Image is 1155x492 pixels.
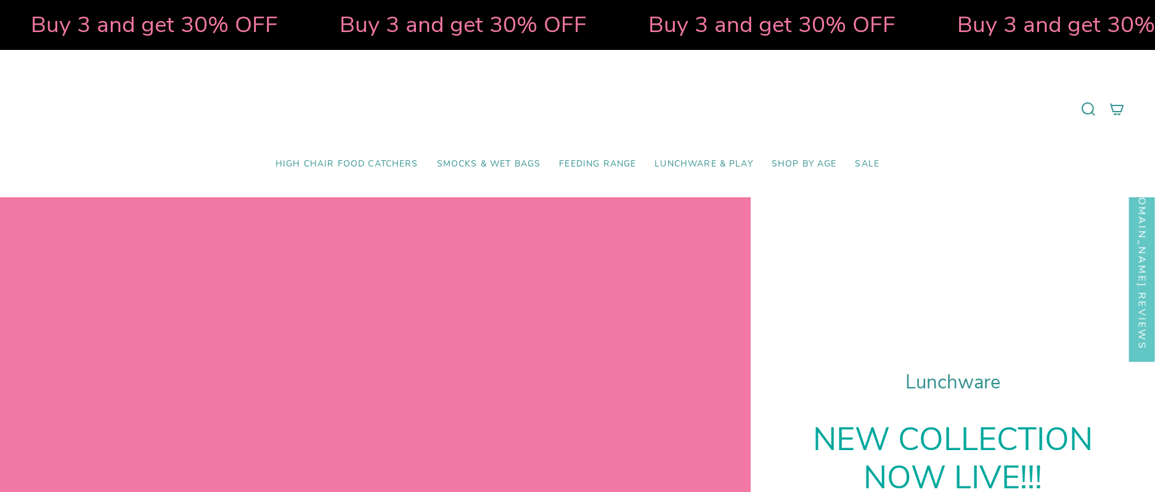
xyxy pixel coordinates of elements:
[648,9,895,40] strong: Buy 3 and get 30% OFF
[275,159,418,170] span: High Chair Food Catchers
[339,9,586,40] strong: Buy 3 and get 30% OFF
[846,150,889,179] a: SALE
[550,150,645,179] a: Feeding Range
[437,159,541,170] span: Smocks & Wet Bags
[559,159,636,170] span: Feeding Range
[266,150,428,179] a: High Chair Food Catchers
[772,159,837,170] span: Shop by Age
[1129,157,1155,362] div: Click to open Judge.me floating reviews tab
[762,150,846,179] a: Shop by Age
[471,68,684,150] a: Mumma’s Little Helpers
[655,159,753,170] span: Lunchware & Play
[30,9,277,40] strong: Buy 3 and get 30% OFF
[428,150,550,179] a: Smocks & Wet Bags
[782,371,1124,394] h1: Lunchware
[855,159,880,170] span: SALE
[645,150,762,179] a: Lunchware & Play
